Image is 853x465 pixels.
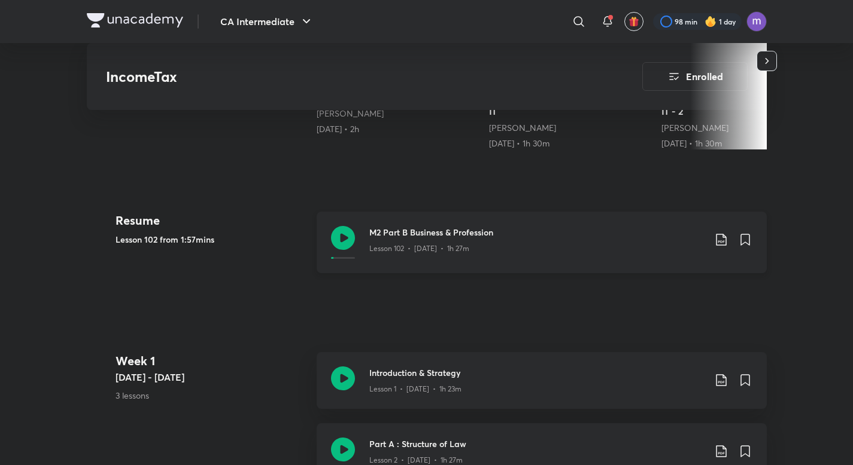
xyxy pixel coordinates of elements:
img: rohit kumar [746,11,767,32]
div: Arvind Tuli [661,122,824,134]
h5: [DATE] - [DATE] [116,370,307,384]
h3: IncomeTax [106,68,575,85]
img: Company Logo [87,13,183,27]
h4: Resume [116,212,307,230]
div: 6th Aug • 1h 30m [489,137,652,149]
a: [PERSON_NAME] [661,122,728,133]
a: M2 Part B Business & ProfessionLesson 102 • [DATE] • 1h 27m [317,212,767,287]
img: streak [705,16,717,27]
a: [PERSON_NAME] [489,122,556,133]
a: [PERSON_NAME] [317,108,384,119]
p: 3 lessons [116,389,307,402]
p: Lesson 1 • [DATE] • 1h 23m [369,384,462,394]
a: Company Logo [87,13,183,30]
h3: M2 Part B Business & Profession [369,226,705,238]
button: CA Intermediate [213,10,321,33]
h5: Lesson 102 from 1:57mins [116,233,307,246]
div: 28th Jul • 2h [317,123,479,135]
h3: Part A : Structure of Law [369,438,705,450]
div: Arvind Tuli [317,108,479,120]
a: Introduction & StrategyLesson 1 • [DATE] • 1h 23m [317,352,767,423]
h4: Week 1 [116,352,307,370]
p: Lesson 102 • [DATE] • 1h 27m [369,243,469,254]
button: avatar [624,12,643,31]
div: 8th Aug • 1h 30m [661,137,824,149]
div: Arvind Tuli [489,122,652,134]
h3: Introduction & Strategy [369,366,705,379]
img: avatar [629,16,639,27]
button: Enrolled [642,62,748,91]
